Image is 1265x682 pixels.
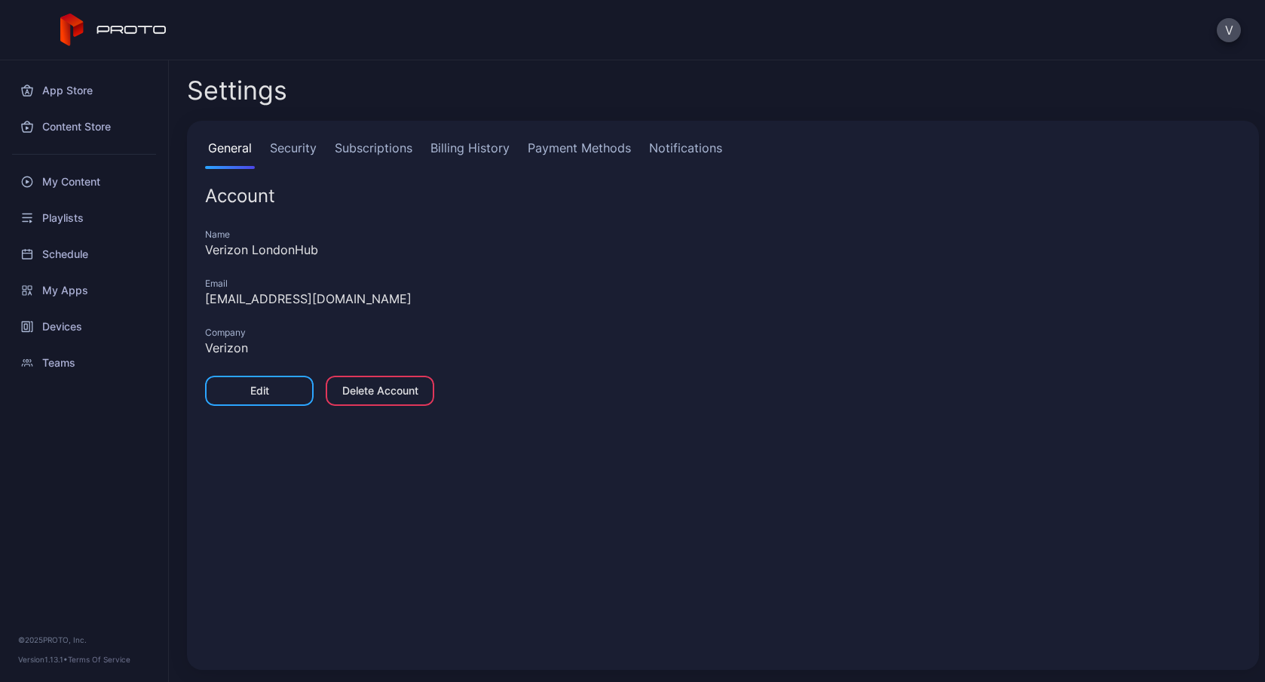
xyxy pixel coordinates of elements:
button: Edit [205,376,314,406]
a: My Content [9,164,159,200]
div: Email [205,278,1241,290]
div: Account [205,187,1241,205]
a: App Store [9,72,159,109]
div: Company [205,327,1241,339]
a: General [205,139,255,169]
div: Verizon LondonHub [205,241,1241,259]
a: Billing History [427,139,513,169]
a: My Apps [9,272,159,309]
h2: Settings [187,77,287,104]
button: Delete Account [326,376,434,406]
a: Teams [9,345,159,381]
a: Playlists [9,200,159,236]
a: Subscriptions [332,139,415,169]
div: Verizon [205,339,1241,357]
a: Schedule [9,236,159,272]
a: Payment Methods [525,139,634,169]
div: Name [205,229,1241,241]
a: Content Store [9,109,159,145]
button: V [1217,18,1241,42]
div: Edit [250,385,269,397]
a: Notifications [646,139,725,169]
div: © 2025 PROTO, Inc. [18,634,150,646]
div: [EMAIL_ADDRESS][DOMAIN_NAME] [205,290,1241,308]
div: Delete Account [342,385,418,397]
a: Devices [9,309,159,345]
a: Security [267,139,320,169]
span: Version 1.13.1 • [18,655,68,664]
a: Terms Of Service [68,655,130,664]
